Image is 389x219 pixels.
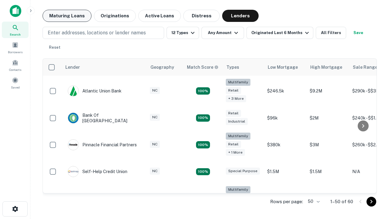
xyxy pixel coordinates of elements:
div: NC [150,141,160,148]
div: Matching Properties: 11, hasApolloMatch: undefined [196,168,210,176]
div: Atlantic Union Bank [68,85,122,96]
a: Search [2,22,29,38]
td: $246k [264,183,307,214]
img: picture [68,113,78,123]
div: NC [150,114,160,121]
button: Go to next page [367,197,376,207]
div: Low Mortgage [268,64,298,71]
h6: Match Score [187,64,217,71]
div: Special Purpose [226,168,260,175]
a: Saved [2,75,29,91]
span: Saved [11,85,20,90]
button: Distress [183,10,220,22]
button: Any Amount [201,27,244,39]
div: Bank Of [GEOGRAPHIC_DATA] [68,113,141,123]
button: Enter addresses, locations or lender names [43,27,164,39]
div: Retail [226,110,241,117]
span: Contacts [9,67,21,72]
img: capitalize-icon.png [10,5,21,17]
td: $3.2M [307,183,349,214]
p: Rows per page: [270,198,303,205]
div: NC [150,87,160,94]
div: Multifamily [226,186,250,193]
p: 1–50 of 60 [330,198,353,205]
div: Multifamily [226,133,250,140]
div: Multifamily [226,79,250,86]
div: Capitalize uses an advanced AI algorithm to match your search with the best lender. The match sco... [187,64,219,71]
div: + 3 more [226,95,246,102]
td: $1.5M [264,160,307,183]
div: Matching Properties: 17, hasApolloMatch: undefined [196,141,210,148]
td: $1.5M [307,160,349,183]
span: Search [10,32,21,37]
td: $96k [264,106,307,130]
th: Low Mortgage [264,59,307,76]
div: Self-help Credit Union [68,166,127,177]
button: Maturing Loans [43,10,91,22]
th: Geography [147,59,183,76]
th: Lender [62,59,147,76]
div: Pinnacle Financial Partners [68,139,137,150]
img: picture [68,140,78,150]
td: $380k [264,130,307,160]
td: $3M [307,130,349,160]
a: Contacts [2,57,29,73]
button: All Filters [316,27,346,39]
div: High Mortgage [310,64,342,71]
div: + 1 more [226,149,245,156]
img: picture [68,166,78,177]
button: Reset [45,41,64,54]
div: Geography [150,64,174,71]
div: Lender [65,64,80,71]
td: $9.2M [307,76,349,106]
th: High Mortgage [307,59,349,76]
div: The Fidelity Bank [68,193,117,204]
button: Originated Last 6 Months [246,27,313,39]
img: picture [68,86,78,96]
td: $2M [307,106,349,130]
div: Retail [226,87,241,94]
button: Active Loans [138,10,181,22]
div: Originated Last 6 Months [251,29,311,36]
iframe: Chat Widget [359,170,389,200]
th: Types [223,59,264,76]
button: Originations [94,10,136,22]
div: Matching Properties: 15, hasApolloMatch: undefined [196,114,210,122]
div: Sale Range [353,64,377,71]
p: Enter addresses, locations or lender names [48,29,146,36]
div: 50 [305,197,321,206]
div: NC [150,168,160,175]
div: Industrial [226,118,248,125]
div: Retail [226,141,241,148]
button: 12 Types [167,27,199,39]
th: Capitalize uses an advanced AI algorithm to match your search with the best lender. The match sco... [183,59,223,76]
a: Borrowers [2,39,29,56]
button: Lenders [222,10,259,22]
button: Save your search to get updates of matches that match your search criteria. [349,27,368,39]
td: $246.5k [264,76,307,106]
span: Borrowers [8,50,22,54]
div: Types [226,64,239,71]
div: Matching Properties: 10, hasApolloMatch: undefined [196,87,210,95]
